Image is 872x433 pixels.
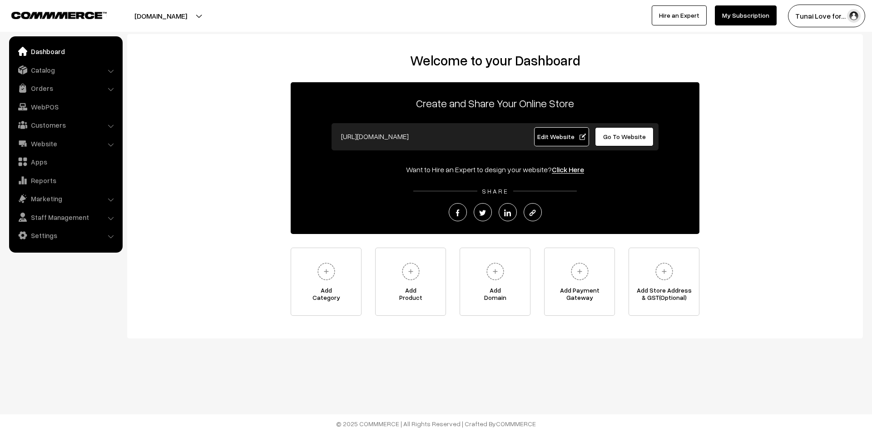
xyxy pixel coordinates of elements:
p: Create and Share Your Online Store [291,95,699,111]
a: Dashboard [11,43,119,60]
span: Add Product [376,287,446,305]
a: AddCategory [291,248,362,316]
h2: Welcome to your Dashboard [136,52,854,69]
a: Marketing [11,190,119,207]
a: Hire an Expert [652,5,707,25]
a: Apps [11,154,119,170]
a: COMMMERCE [11,9,91,20]
a: Add PaymentGateway [544,248,615,316]
a: Staff Management [11,209,119,225]
span: Go To Website [603,133,646,140]
img: plus.svg [652,259,677,284]
a: My Subscription [715,5,777,25]
div: Want to Hire an Expert to design your website? [291,164,699,175]
img: plus.svg [314,259,339,284]
img: COMMMERCE [11,12,107,19]
span: Add Category [291,287,361,305]
img: plus.svg [567,259,592,284]
a: Edit Website [534,127,590,146]
span: SHARE [477,187,513,195]
a: WebPOS [11,99,119,115]
a: Go To Website [595,127,654,146]
img: plus.svg [398,259,423,284]
button: Tunai Love for… [788,5,865,27]
a: Add Store Address& GST(Optional) [629,248,699,316]
a: Settings [11,227,119,244]
a: Orders [11,80,119,96]
a: AddProduct [375,248,446,316]
img: plus.svg [483,259,508,284]
a: Reports [11,172,119,189]
img: user [847,9,861,23]
a: Catalog [11,62,119,78]
span: Add Domain [460,287,530,305]
span: Add Payment Gateway [545,287,614,305]
a: Website [11,135,119,152]
a: AddDomain [460,248,530,316]
span: Add Store Address & GST(Optional) [629,287,699,305]
span: Edit Website [537,133,586,140]
a: Customers [11,117,119,133]
a: Click Here [552,165,584,174]
button: [DOMAIN_NAME] [103,5,219,27]
a: COMMMERCE [496,420,536,428]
